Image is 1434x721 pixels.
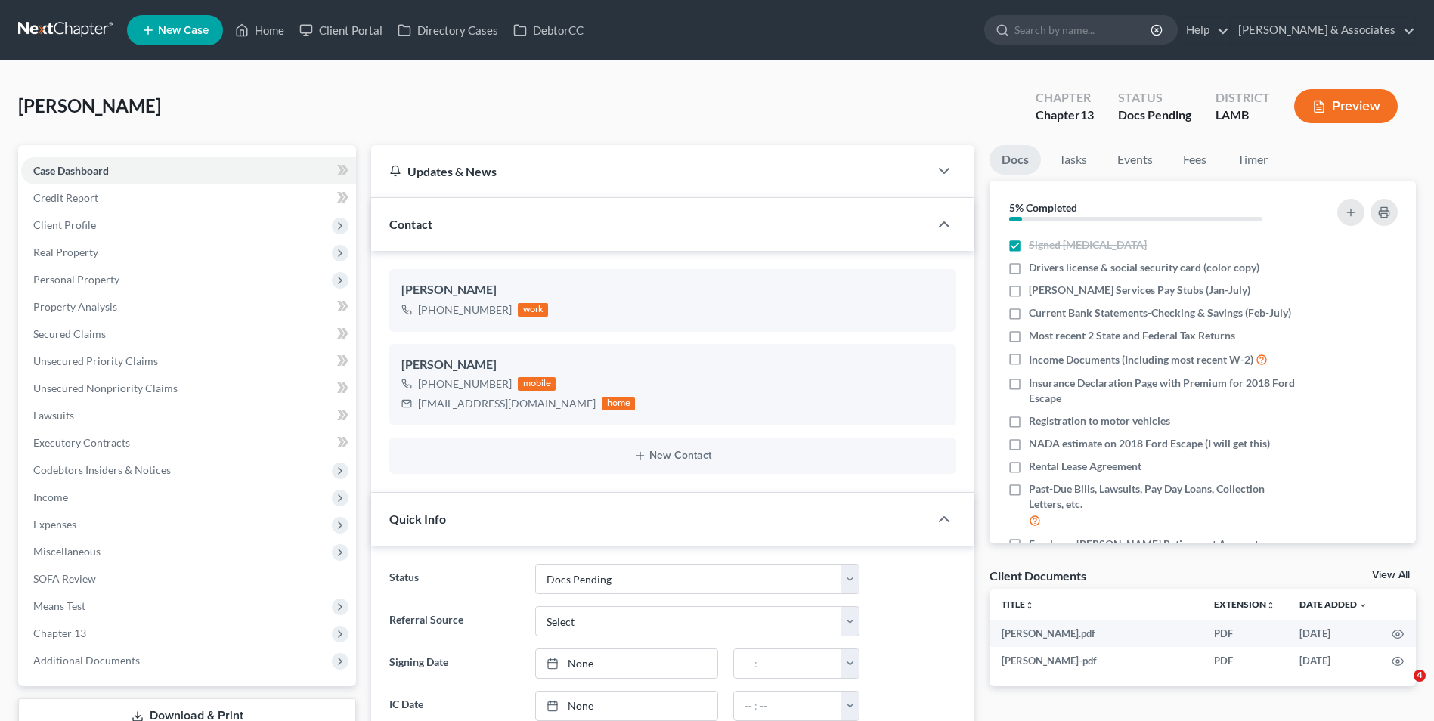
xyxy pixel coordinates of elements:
div: Updates & News [389,163,911,179]
a: Credit Report [21,184,356,212]
td: [DATE] [1287,647,1380,674]
i: expand_more [1358,601,1367,610]
div: Chapter [1036,89,1094,107]
a: View All [1372,570,1410,580]
div: [PHONE_NUMBER] [418,302,512,317]
label: Signing Date [382,648,527,679]
a: None [536,649,717,678]
span: Secured Claims [33,327,106,340]
a: Case Dashboard [21,157,356,184]
span: Credit Report [33,191,98,204]
i: unfold_more [1025,601,1034,610]
span: Drivers license & social security card (color copy) [1029,260,1259,275]
span: 13 [1080,107,1094,122]
i: unfold_more [1266,601,1275,610]
span: Additional Documents [33,654,140,667]
span: Executory Contracts [33,436,130,449]
div: Docs Pending [1118,107,1191,124]
td: [DATE] [1287,620,1380,647]
div: [PERSON_NAME] [401,281,944,299]
td: PDF [1202,620,1287,647]
span: SOFA Review [33,572,96,585]
a: Tasks [1047,145,1099,175]
a: Directory Cases [390,17,506,44]
a: Fees [1171,145,1219,175]
a: [PERSON_NAME] & Associates [1231,17,1415,44]
div: LAMB [1216,107,1270,124]
a: Extensionunfold_more [1214,599,1275,610]
a: None [536,692,717,720]
label: IC Date [382,691,527,721]
span: Lawsuits [33,409,74,422]
span: Means Test [33,599,85,612]
input: Search by name... [1014,16,1153,44]
a: Docs [990,145,1041,175]
span: Income [33,490,68,503]
div: Status [1118,89,1191,107]
span: Chapter 13 [33,627,86,639]
span: Client Profile [33,218,96,231]
label: Status [382,564,527,594]
td: [PERSON_NAME].pdf [990,620,1202,647]
div: mobile [518,377,556,391]
span: Contact [389,217,432,231]
span: Past-Due Bills, Lawsuits, Pay Day Loans, Collection Letters, etc. [1029,481,1296,512]
span: 4 [1414,670,1426,682]
div: home [602,397,635,410]
span: [PERSON_NAME] [18,94,161,116]
div: Chapter [1036,107,1094,124]
span: Registration to motor vehicles [1029,413,1170,429]
a: Unsecured Nonpriority Claims [21,375,356,402]
span: Quick Info [389,512,446,526]
span: Real Property [33,246,98,258]
span: Case Dashboard [33,164,109,177]
span: Income Documents (Including most recent W-2) [1029,352,1253,367]
span: NADA estimate on 2018 Ford Escape (I will get this) [1029,436,1270,451]
div: Client Documents [990,568,1086,583]
div: [PHONE_NUMBER] [418,376,512,391]
span: Unsecured Nonpriority Claims [33,382,178,395]
span: Personal Property [33,273,119,286]
span: Most recent 2 State and Federal Tax Returns [1029,328,1235,343]
a: Timer [1225,145,1280,175]
span: Expenses [33,518,76,531]
a: Unsecured Priority Claims [21,348,356,375]
input: -- : -- [734,649,842,678]
div: District [1216,89,1270,107]
span: Insurance Declaration Page with Premium for 2018 Ford Escape [1029,376,1296,406]
a: Titleunfold_more [1002,599,1034,610]
label: Referral Source [382,606,527,636]
a: Property Analysis [21,293,356,320]
strong: 5% Completed [1009,201,1077,214]
div: work [518,303,548,317]
span: Property Analysis [33,300,117,313]
span: Unsecured Priority Claims [33,354,158,367]
a: Home [228,17,292,44]
span: [PERSON_NAME] Services Pay Stubs (Jan-July) [1029,283,1250,298]
span: Miscellaneous [33,545,101,558]
span: Codebtors Insiders & Notices [33,463,171,476]
input: -- : -- [734,692,842,720]
a: Secured Claims [21,320,356,348]
a: Client Portal [292,17,390,44]
a: Lawsuits [21,402,356,429]
a: DebtorCC [506,17,591,44]
a: Help [1178,17,1229,44]
td: [PERSON_NAME]-pdf [990,647,1202,674]
a: SOFA Review [21,565,356,593]
div: [PERSON_NAME] [401,356,944,374]
a: Date Added expand_more [1299,599,1367,610]
span: Current Bank Statements-Checking & Savings (Feb-July) [1029,305,1291,320]
span: Signed [MEDICAL_DATA] [1029,237,1147,252]
a: Executory Contracts [21,429,356,456]
iframe: Intercom live chat [1383,670,1419,706]
span: New Case [158,25,209,36]
div: [EMAIL_ADDRESS][DOMAIN_NAME] [418,396,596,411]
button: New Contact [401,450,944,462]
span: Employer [PERSON_NAME] Retirement Account Statement [1029,537,1296,567]
a: Events [1105,145,1165,175]
td: PDF [1202,647,1287,674]
button: Preview [1294,89,1398,123]
span: Rental Lease Agreement [1029,459,1141,474]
